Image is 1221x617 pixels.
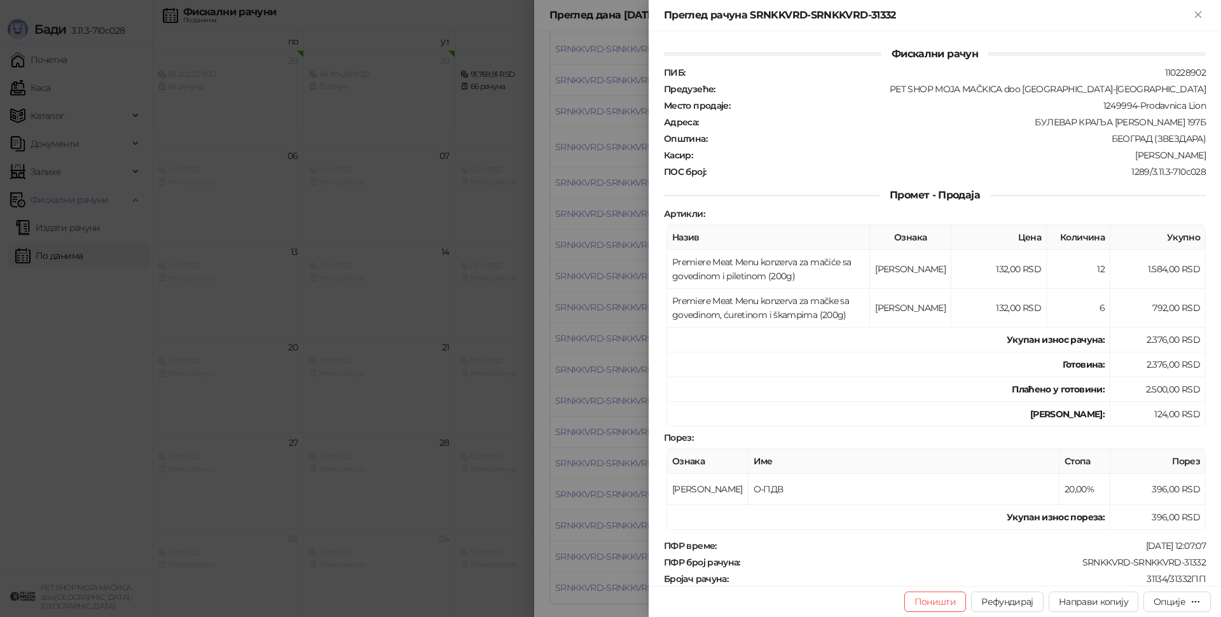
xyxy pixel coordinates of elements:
[686,67,1207,78] div: 110228902
[700,116,1207,128] div: БУЛЕВАР КРАЉА [PERSON_NAME] 197Б
[1190,8,1206,23] button: Close
[748,474,1059,505] td: О-ПДВ
[1110,352,1206,377] td: 2.376,00 RSD
[1047,289,1110,328] td: 6
[718,540,1207,551] div: [DATE] 12:07:07
[664,208,705,219] strong: Артикли :
[664,133,707,144] strong: Општина :
[1110,449,1206,474] th: Порез
[1063,359,1105,370] strong: Готовина :
[664,67,685,78] strong: ПИБ :
[664,149,693,161] strong: Касир :
[1143,592,1211,612] button: Опције
[664,540,717,551] strong: ПФР време :
[1110,289,1206,328] td: 792,00 RSD
[1154,596,1185,607] div: Опције
[1047,225,1110,250] th: Количина
[951,250,1047,289] td: 132,00 RSD
[1059,474,1110,505] td: 20,00%
[667,225,870,250] th: Назив
[748,449,1059,474] th: Име
[1049,592,1138,612] button: Направи копију
[1110,225,1206,250] th: Укупно
[1007,334,1105,345] strong: Укупан износ рачуна :
[664,432,693,443] strong: Порез :
[1110,250,1206,289] td: 1.584,00 RSD
[1110,328,1206,352] td: 2.376,00 RSD
[870,250,951,289] td: [PERSON_NAME]
[870,289,951,328] td: [PERSON_NAME]
[708,133,1207,144] div: БЕОГРАД (ЗВЕЗДАРА)
[664,116,699,128] strong: Адреса :
[1110,377,1206,402] td: 2.500,00 RSD
[1030,408,1105,420] strong: [PERSON_NAME]:
[881,48,988,60] span: Фискални рачун
[707,166,1207,177] div: 1289/3.11.3-710c028
[667,474,748,505] td: [PERSON_NAME]
[880,189,990,201] span: Промет - Продаја
[717,83,1207,95] div: PET SHOP MOJA MAČKICA doo [GEOGRAPHIC_DATA]-[GEOGRAPHIC_DATA]
[742,557,1207,568] div: SRNKKVRD-SRNKKVRD-31332
[664,83,715,95] strong: Предузеће :
[1007,511,1105,523] strong: Укупан износ пореза:
[1012,384,1105,395] strong: Плаћено у готовини:
[729,573,1207,585] div: 31134/31332ПП
[694,149,1207,161] div: [PERSON_NAME]
[667,449,748,474] th: Ознака
[667,289,870,328] td: Premiere Meat Menu konzerva za mačke sa govedinom, ćuretinom i škampima (200g)
[667,250,870,289] td: Premiere Meat Menu konzerva za mačiće sa govedinom i piletinom (200g)
[1110,402,1206,427] td: 124,00 RSD
[951,289,1047,328] td: 132,00 RSD
[664,573,728,585] strong: Бројач рачуна :
[664,557,740,568] strong: ПФР број рачуна :
[1110,505,1206,530] td: 396,00 RSD
[1110,474,1206,505] td: 396,00 RSD
[971,592,1044,612] button: Рефундирај
[664,100,730,111] strong: Место продаје :
[870,225,951,250] th: Ознака
[1059,449,1110,474] th: Стопа
[951,225,1047,250] th: Цена
[731,100,1207,111] div: 1249994-Prodavnica Lion
[904,592,967,612] button: Поништи
[1047,250,1110,289] td: 12
[1059,596,1128,607] span: Направи копију
[664,8,1190,23] div: Преглед рачуна SRNKKVRD-SRNKKVRD-31332
[664,166,706,177] strong: ПОС број :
